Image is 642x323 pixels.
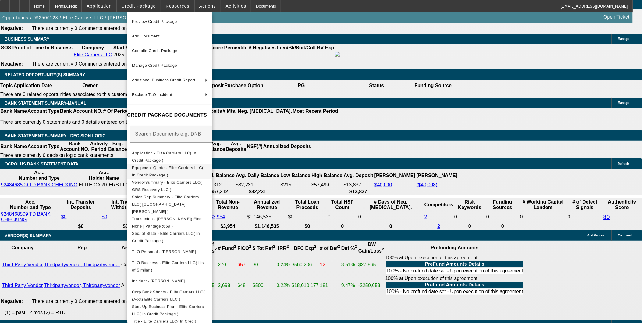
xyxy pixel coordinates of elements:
[127,112,212,119] h4: CREDIT PACKAGE DOCUMENTS
[132,249,196,254] span: TLO Personal - [PERSON_NAME]
[127,288,212,303] button: Corp Bank Stmnts - Elite Carriers LLC( (Acct) Elite Carriers LLC )
[127,215,212,230] button: Transunion - Kenerson, Bradley( Fico: None | Vantage :659 )
[132,194,199,214] span: Sales Rep Summary - Elite Carriers LLC( [GEOGRAPHIC_DATA][PERSON_NAME] )
[132,216,203,228] span: Transunion - [PERSON_NAME]( Fico: None | Vantage :659 )
[127,149,212,164] button: Application - Elite Carriers LLC( In Credit Package )
[132,260,205,272] span: TLO Business - Elite Carriers LLC( List of Similar )
[132,63,177,68] span: Manage Credit Package
[132,19,177,24] span: Preview Credit Package
[127,230,212,244] button: Sec. of State - Elite Carriers LLC( In Credit Package )
[132,289,205,301] span: Corp Bank Stmnts - Elite Carriers LLC( (Acct) Elite Carriers LLC )
[127,244,212,259] button: TLO Personal - Kenerson, Bradley
[132,180,202,192] span: VendorSummary - Elite Carriers LLC( GRS Recovery LLC )
[127,274,212,288] button: Incident - Kenerson, Bradley
[132,165,204,177] span: Equipment Quote - Elite Carriers LLC( In Credit Package )
[132,92,172,97] span: Exclude TLO Incident
[132,231,200,243] span: Sec. of State - Elite Carriers LLC( In Credit Package )
[132,151,196,162] span: Application - Elite Carriers LLC( In Credit Package )
[132,48,177,53] span: Compile Credit Package
[127,193,212,215] button: Sales Rep Summary - Elite Carriers LLC( Haraden, Amanda )
[132,34,160,38] span: Add Document
[127,164,212,179] button: Equipment Quote - Elite Carriers LLC( In Credit Package )
[135,131,201,136] mat-label: Search Documents e.g. DNB
[127,303,212,318] button: Start Up Business Plan - Elite Carriers LLC( In Credit Package )
[127,259,212,274] button: TLO Business - Elite Carriers LLC( List of Similar )
[132,304,204,316] span: Start Up Business Plan - Elite Carriers LLC( In Credit Package )
[132,279,185,283] span: Incident - [PERSON_NAME]
[132,78,195,82] span: Additional Business Credit Report
[127,179,212,193] button: VendorSummary - Elite Carriers LLC( GRS Recovery LLC )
